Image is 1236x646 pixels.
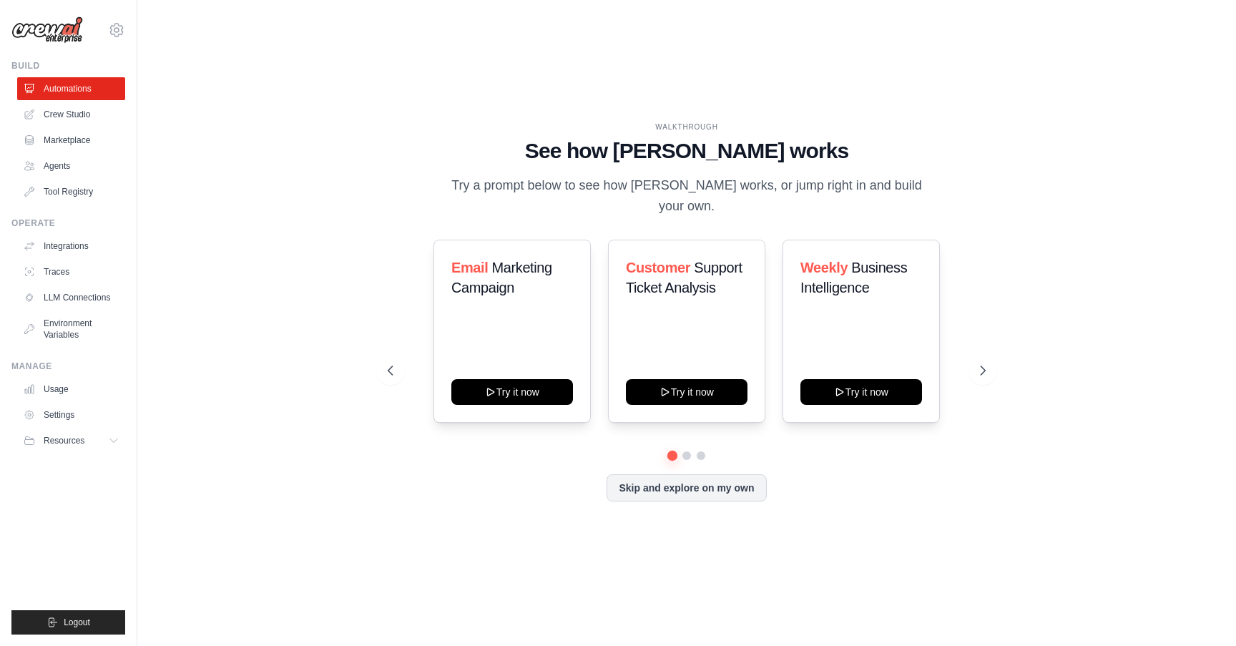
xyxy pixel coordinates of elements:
img: Logo [11,16,83,44]
a: Settings [17,403,125,426]
div: Operate [11,217,125,229]
a: Automations [17,77,125,100]
iframe: Chat Widget [1164,577,1236,646]
button: Logout [11,610,125,635]
a: LLM Connections [17,286,125,309]
span: Support Ticket Analysis [626,260,742,295]
a: Agents [17,155,125,177]
button: Resources [17,429,125,452]
span: Marketing Campaign [451,260,552,295]
a: Integrations [17,235,125,258]
span: Resources [44,435,84,446]
p: Try a prompt below to see how [PERSON_NAME] works, or jump right in and build your own. [446,175,927,217]
button: Try it now [451,379,573,405]
span: Logout [64,617,90,628]
span: Email [451,260,488,275]
span: Weekly [800,260,848,275]
a: Marketplace [17,129,125,152]
button: Try it now [626,379,747,405]
div: Manage [11,361,125,372]
div: Build [11,60,125,72]
a: Tool Registry [17,180,125,203]
a: Environment Variables [17,312,125,346]
span: Customer [626,260,690,275]
button: Try it now [800,379,922,405]
span: Business Intelligence [800,260,907,295]
a: Usage [17,378,125,401]
a: Crew Studio [17,103,125,126]
button: Skip and explore on my own [607,474,766,501]
a: Traces [17,260,125,283]
div: WALKTHROUGH [388,122,985,132]
h1: See how [PERSON_NAME] works [388,138,985,164]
